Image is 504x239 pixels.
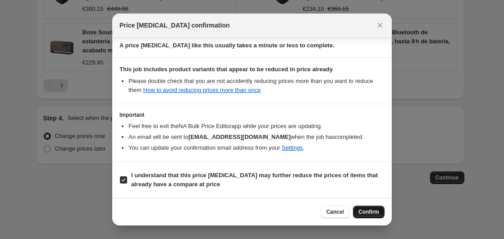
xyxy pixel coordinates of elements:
b: This job includes product variants that appear to be reduced in price already [119,66,333,73]
h3: Important [119,111,385,119]
button: Cancel [321,206,349,218]
span: Confirm [358,208,379,216]
a: Settings [282,144,303,151]
li: An email will be sent to when the job has completed . [128,133,385,142]
li: Please double check that you are not accidently reducing prices more than you want to reduce them [128,77,385,95]
span: Cancel [326,208,344,216]
button: Confirm [353,206,385,218]
b: A price [MEDICAL_DATA] like this usually takes a minute or less to complete. [119,42,334,49]
a: How to avoid reducing prices more than once [143,87,261,93]
span: Price [MEDICAL_DATA] confirmation [119,21,230,30]
b: I understand that this price [MEDICAL_DATA] may further reduce the prices of items that already h... [131,172,378,188]
li: Feel free to exit the NA Bulk Price Editor app while your prices are updating. [128,122,385,131]
button: Close [374,19,386,32]
li: You can update your confirmation email address from your . [128,143,385,152]
b: [EMAIL_ADDRESS][DOMAIN_NAME] [188,133,291,140]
